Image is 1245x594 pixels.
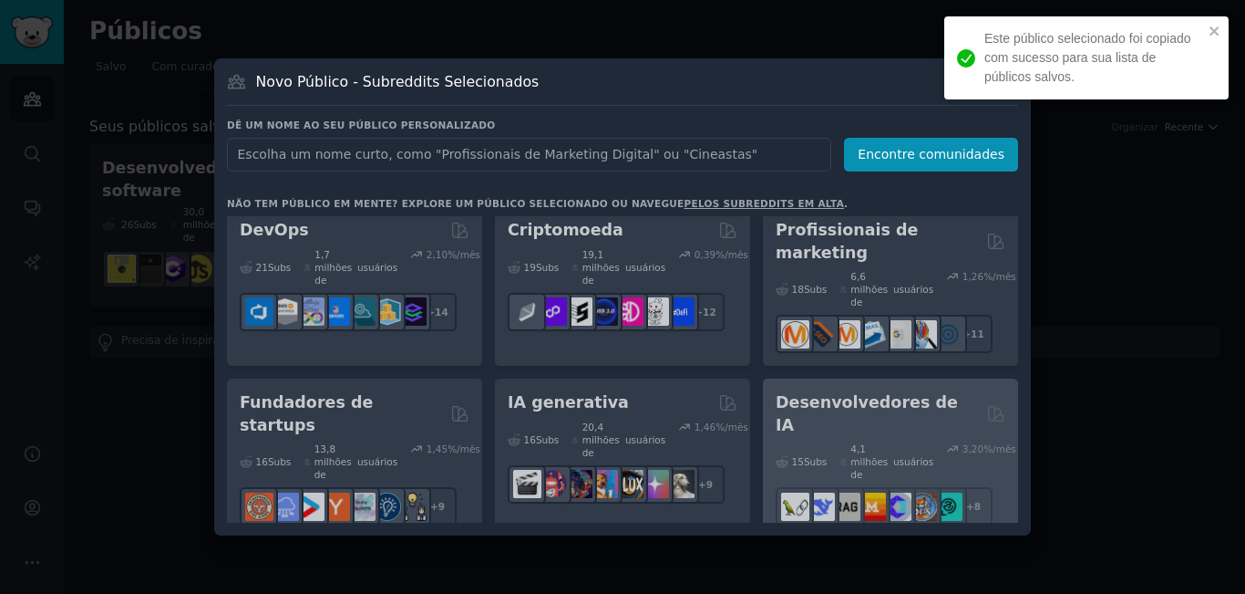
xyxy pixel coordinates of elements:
button: Encontre comunidades [844,138,1018,172]
input: Escolha um nome curto, como "Profissionais de Marketing Digital" ou "Cineastas" [227,138,831,172]
a: pelos subreddits em alta [684,198,845,209]
font: Novo Público - Subreddits Selecionados [256,73,540,90]
font: Encontre comunidades [858,147,1004,162]
font: . [844,198,848,209]
font: Este público selecionado foi copiado com sucesso para sua lista de públicos salvos. [984,31,1194,84]
button: fechar [1209,24,1221,38]
font: Não tem público em mente? Explore um público selecionado ou navegue [227,198,684,209]
font: Dê um nome ao seu público personalizado [227,120,495,130]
